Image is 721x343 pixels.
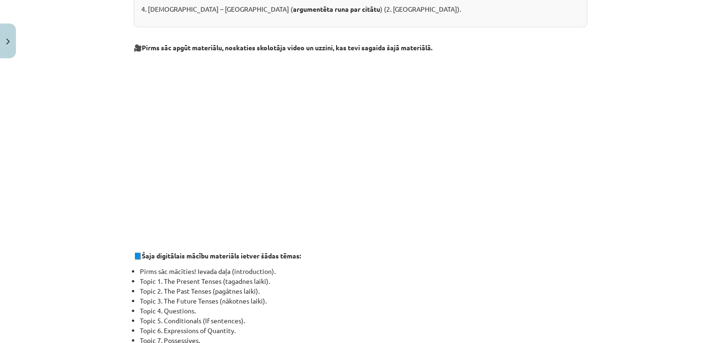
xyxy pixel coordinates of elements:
[140,276,587,286] li: Topic 1. The Present Tenses (tagadnes laiki).
[141,4,580,14] p: 4. [DEMOGRAPHIC_DATA] – [GEOGRAPHIC_DATA] ( ) (2. [GEOGRAPHIC_DATA]).
[140,296,587,306] li: Topic 3. The Future Tenses (nākotnes laiki).
[140,326,587,335] li: Topic 6. Expressions of Quantity.
[140,286,587,296] li: Topic 2. The Past Tenses (pagātnes laiki).
[134,43,587,53] p: 🎥
[293,5,380,13] strong: argumentēta runa par citātu
[134,251,587,261] p: 📘
[142,43,432,52] strong: Pirms sāc apgūt materiālu, noskaties skolotāja video un uzzini, kas tevi sagaida šajā materiālā.
[140,266,587,276] li: Pirms sāc mācīties! Ievada daļa (introduction).
[140,316,587,326] li: Topic 5. Conditionals (If sentences).
[6,39,10,45] img: icon-close-lesson-0947bae3869378f0d4975bcd49f059093ad1ed9edebbc8119c70593378902aed.svg
[142,251,301,260] strong: Šaja digitālais mācību materiāls ietver šādas tēmas:
[140,306,587,316] li: Topic 4. Questions.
